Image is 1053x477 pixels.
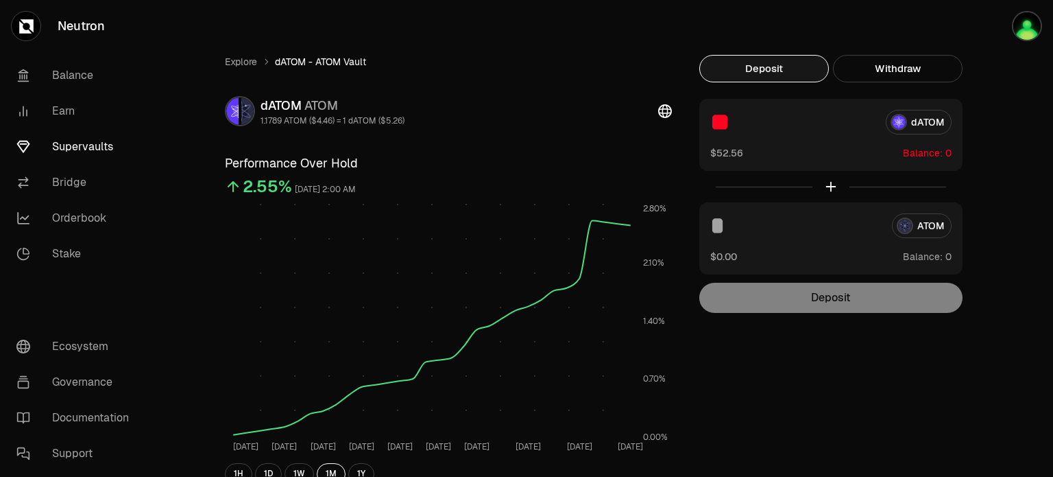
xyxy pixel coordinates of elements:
[710,146,743,160] button: $52.56
[5,58,148,93] a: Balance
[233,441,258,452] tspan: [DATE]
[5,200,148,236] a: Orderbook
[643,373,666,384] tspan: 0.70%
[272,441,298,452] tspan: [DATE]
[516,441,541,452] tspan: [DATE]
[1012,11,1042,41] img: Tay Cosmos
[5,165,148,200] a: Bridge
[225,55,672,69] nav: breadcrumb
[243,176,292,198] div: 2.55%
[903,250,943,264] span: Balance:
[643,203,666,214] tspan: 2.80%
[5,400,148,436] a: Documentation
[225,55,257,69] a: Explore
[295,182,356,198] div: [DATE] 2:00 AM
[241,97,254,125] img: ATOM Logo
[387,441,413,452] tspan: [DATE]
[226,97,239,125] img: dATOM Logo
[5,329,148,364] a: Ecosystem
[643,432,668,443] tspan: 0.00%
[275,55,366,69] span: dATOM - ATOM Vault
[311,441,336,452] tspan: [DATE]
[261,115,404,126] div: 1.1789 ATOM ($4.46) = 1 dATOM ($5.26)
[643,257,664,268] tspan: 2.10%
[349,441,374,452] tspan: [DATE]
[710,249,737,264] button: $0.00
[225,154,672,173] h3: Performance Over Hold
[5,236,148,272] a: Stake
[833,55,963,82] button: Withdraw
[903,146,943,160] span: Balance:
[567,441,592,452] tspan: [DATE]
[699,55,829,82] button: Deposit
[261,96,404,115] div: dATOM
[304,97,338,113] span: ATOM
[5,129,148,165] a: Supervaults
[643,316,665,327] tspan: 1.40%
[5,93,148,129] a: Earn
[618,441,643,452] tspan: [DATE]
[5,436,148,472] a: Support
[464,441,489,452] tspan: [DATE]
[5,364,148,400] a: Governance
[426,441,451,452] tspan: [DATE]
